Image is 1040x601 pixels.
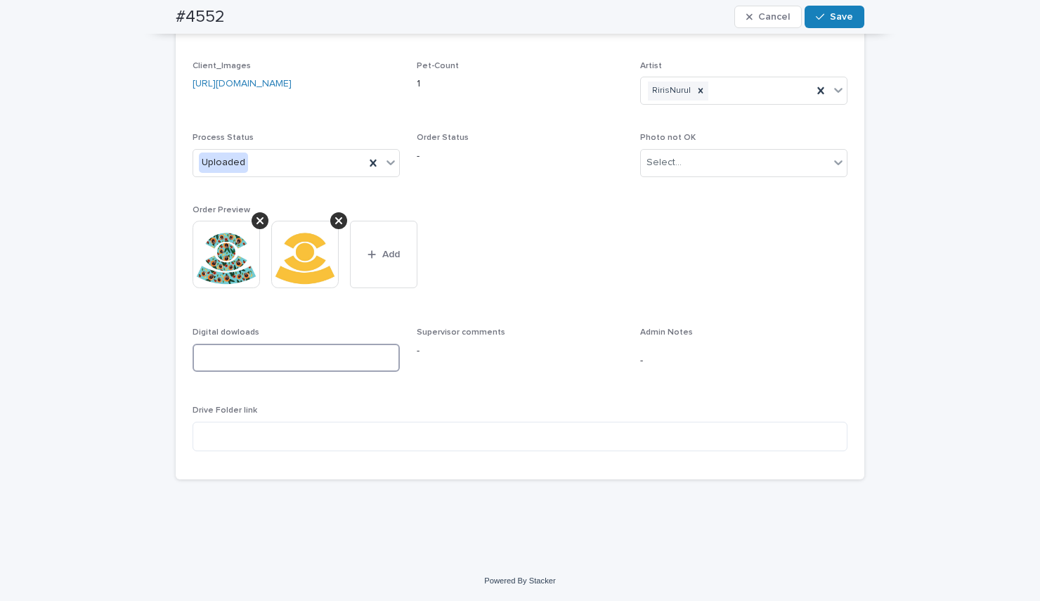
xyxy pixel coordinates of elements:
[484,576,555,585] a: Powered By Stacker
[417,149,624,164] p: -
[382,250,400,259] span: Add
[417,134,469,142] span: Order Status
[640,328,693,337] span: Admin Notes
[646,155,682,170] div: Select...
[176,7,225,27] h2: #4552
[640,134,696,142] span: Photo not OK
[350,221,417,288] button: Add
[734,6,802,28] button: Cancel
[193,134,254,142] span: Process Status
[758,12,790,22] span: Cancel
[640,354,847,368] p: -
[199,153,248,173] div: Uploaded
[417,344,624,358] p: -
[805,6,864,28] button: Save
[417,328,505,337] span: Supervisor comments
[193,206,250,214] span: Order Preview
[193,62,251,70] span: Client_Images
[417,62,459,70] span: Pet-Count
[830,12,853,22] span: Save
[193,328,259,337] span: Digital dowloads
[193,406,257,415] span: Drive Folder link
[193,79,292,89] a: [URL][DOMAIN_NAME]
[648,82,693,101] div: RirisNurul
[640,62,662,70] span: Artist
[417,77,624,91] p: 1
